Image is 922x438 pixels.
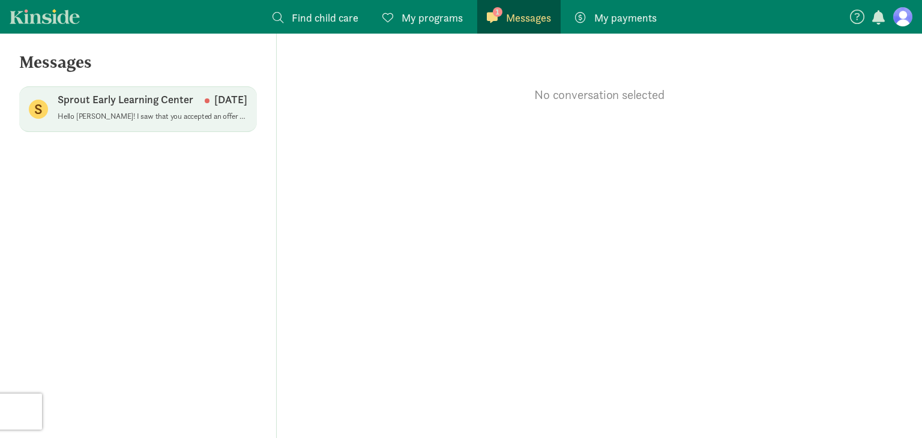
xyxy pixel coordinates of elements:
p: Hello [PERSON_NAME]! I saw that you accepted an offer for enrollment for [PERSON_NAME]. We can se... [58,112,247,121]
figure: S [29,100,48,119]
p: No conversation selected [277,86,922,103]
a: Kinside [10,9,80,24]
span: Find child care [292,10,358,26]
span: My payments [594,10,657,26]
p: [DATE] [205,92,247,107]
p: Sprout Early Learning Center [58,92,193,107]
span: My programs [402,10,463,26]
span: Messages [506,10,551,26]
span: 1 [493,7,502,17]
